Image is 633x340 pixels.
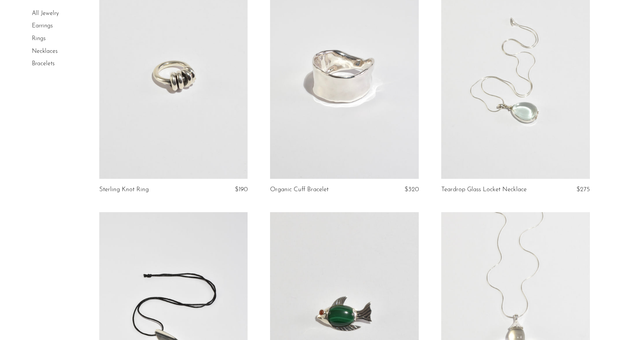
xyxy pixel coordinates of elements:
a: Sterling Knot Ring [99,186,149,193]
a: Earrings [32,23,53,29]
a: Organic Cuff Bracelet [270,186,328,193]
span: $320 [405,186,419,193]
a: Rings [32,36,46,42]
a: All Jewelry [32,10,59,16]
a: Bracelets [32,61,55,67]
span: $190 [235,186,248,193]
span: $275 [576,186,590,193]
a: Necklaces [32,48,58,54]
a: Teardrop Glass Locket Necklace [441,186,527,193]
